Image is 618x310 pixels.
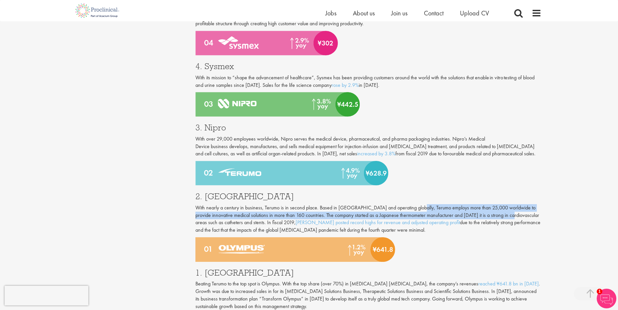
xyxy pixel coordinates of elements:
[195,280,542,310] p: Beating Terumo to the top spot is Olympus. With the top share (over 70%) in [MEDICAL_DATA] [MEDIC...
[195,204,542,234] p: With nearly a century in business, Terumo is in second place. Based in [GEOGRAPHIC_DATA] and oper...
[195,62,542,70] h3: 4. Sysmex
[195,135,542,158] p: With over 29,000 employees worldwide, Nipro serves the medical device, pharmaceutical, and pharma...
[460,9,489,17] a: Upload CV
[597,289,602,294] span: 1
[478,280,539,287] a: reached ¥641.8 bn in [DATE]
[195,192,542,201] h3: 2. [GEOGRAPHIC_DATA]
[353,9,375,17] a: About us
[195,74,542,89] p: With its mission to “shape the advancement of healthcare”, Sysmex has been providing customers ar...
[195,268,542,277] h3: 1. [GEOGRAPHIC_DATA]
[597,289,616,308] img: Chatbot
[325,9,336,17] a: Jobs
[296,219,460,226] a: [PERSON_NAME] posted record highs for revenue and adjusted operating profit
[332,82,359,88] a: rose by 2.9%
[424,9,444,17] a: Contact
[5,286,88,305] iframe: reCAPTCHA
[195,123,542,132] h3: 3. Nipro
[357,150,395,157] a: increased by 3.8%
[391,9,408,17] a: Join us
